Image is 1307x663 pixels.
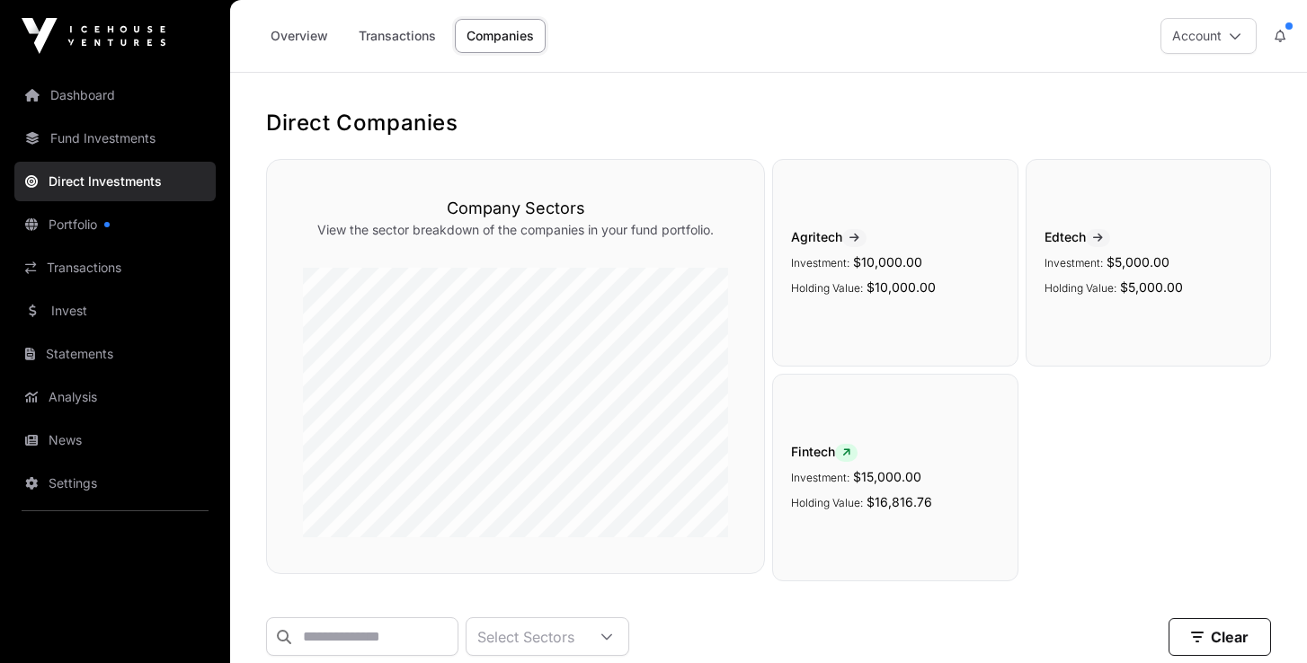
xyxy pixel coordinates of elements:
a: Companies [455,19,546,53]
span: Investment: [791,256,849,270]
span: Agritech [791,228,999,247]
span: Fintech [791,443,999,462]
span: $5,000.00 [1120,279,1183,295]
a: News [14,420,216,460]
a: Invest [14,291,216,331]
a: Dashboard [14,75,216,115]
a: Transactions [14,248,216,287]
span: $10,000.00 [853,254,922,270]
span: $15,000.00 [853,469,921,484]
iframe: Chat Widget [1217,577,1307,663]
a: Settings [14,464,216,503]
a: Portfolio [14,205,216,244]
h3: Company Sectors [303,196,728,221]
span: $10,000.00 [867,279,936,295]
a: Statements [14,334,216,374]
span: Holding Value: [791,281,863,295]
span: Holding Value: [1045,281,1116,295]
span: Holding Value: [791,496,863,509]
span: Investment: [791,471,849,484]
a: Overview [259,19,340,53]
span: $16,816.76 [867,494,932,509]
span: $5,000.00 [1107,254,1169,270]
p: View the sector breakdown of the companies in your fund portfolio. [303,221,728,239]
img: Icehouse Ventures Logo [22,18,165,54]
button: Clear [1169,618,1271,656]
a: Direct Investments [14,162,216,201]
span: Edtech [1045,228,1252,247]
a: Analysis [14,377,216,417]
h1: Direct Companies [266,109,1271,137]
a: Fund Investments [14,119,216,158]
a: Transactions [347,19,448,53]
span: Investment: [1045,256,1103,270]
button: Account [1160,18,1257,54]
div: Select Sectors [467,618,585,655]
